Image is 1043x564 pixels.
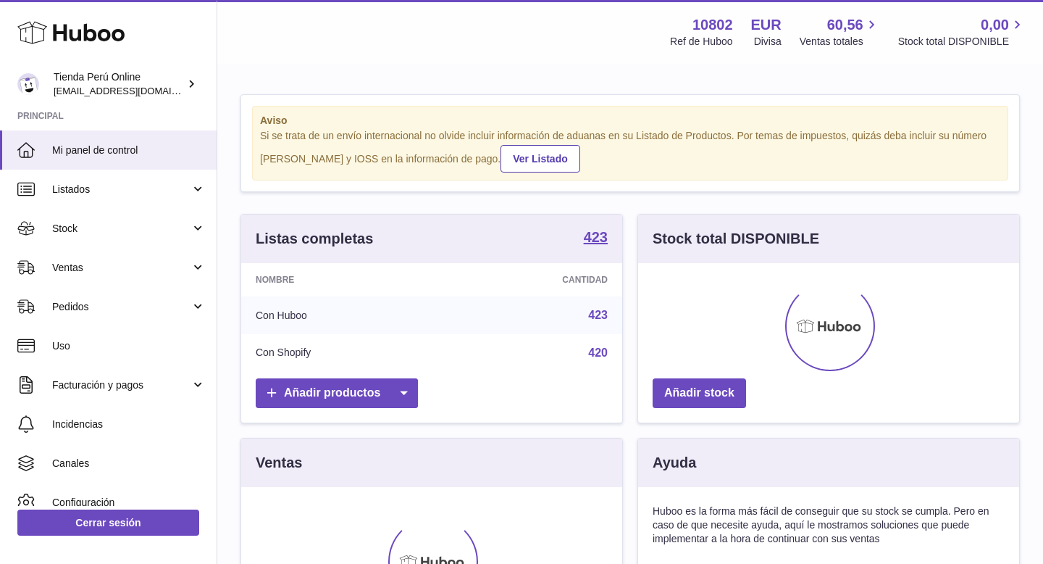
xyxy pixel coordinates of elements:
a: 0,00 Stock total DISPONIBLE [898,15,1026,49]
a: Ver Listado [500,145,579,173]
strong: 423 [584,230,608,244]
img: contacto@tiendaperuonline.com [17,73,39,95]
span: 60,56 [827,15,863,35]
h3: Ayuda [653,453,696,473]
h3: Ventas [256,453,302,473]
span: 0,00 [981,15,1009,35]
a: Añadir stock [653,378,746,408]
span: Stock [52,222,190,236]
span: [EMAIL_ADDRESS][DOMAIN_NAME] [54,85,213,96]
div: Ref de Huboo [670,35,732,49]
td: Con Huboo [241,296,443,334]
span: Configuración [52,496,206,510]
div: Si se trata de un envío internacional no olvide incluir información de aduanas en su Listado de P... [260,129,1000,173]
span: Uso [52,339,206,353]
h3: Listas completas [256,229,373,249]
div: Tienda Perú Online [54,70,184,98]
a: Añadir productos [256,378,418,408]
span: Mi panel de control [52,144,206,157]
span: Stock total DISPONIBLE [898,35,1026,49]
div: Divisa [754,35,782,49]
span: Listados [52,183,190,196]
span: Ventas totales [800,35,880,49]
a: 60,56 Ventas totales [800,15,880,49]
strong: EUR [751,15,782,35]
span: Facturación y pagos [52,378,190,392]
strong: Aviso [260,114,1000,128]
th: Nombre [241,263,443,296]
span: Ventas [52,261,190,275]
a: 423 [588,309,608,321]
span: Pedidos [52,300,190,314]
h3: Stock total DISPONIBLE [653,229,819,249]
span: Canales [52,457,206,470]
a: 423 [584,230,608,247]
th: Cantidad [443,263,622,296]
td: Con Shopify [241,334,443,372]
span: Incidencias [52,418,206,431]
a: 420 [588,347,608,359]
a: Cerrar sesión [17,510,199,536]
p: Huboo es la forma más fácil de conseguir que su stock se cumpla. Pero en caso de que necesite ayu... [653,505,1005,546]
strong: 10802 [692,15,733,35]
